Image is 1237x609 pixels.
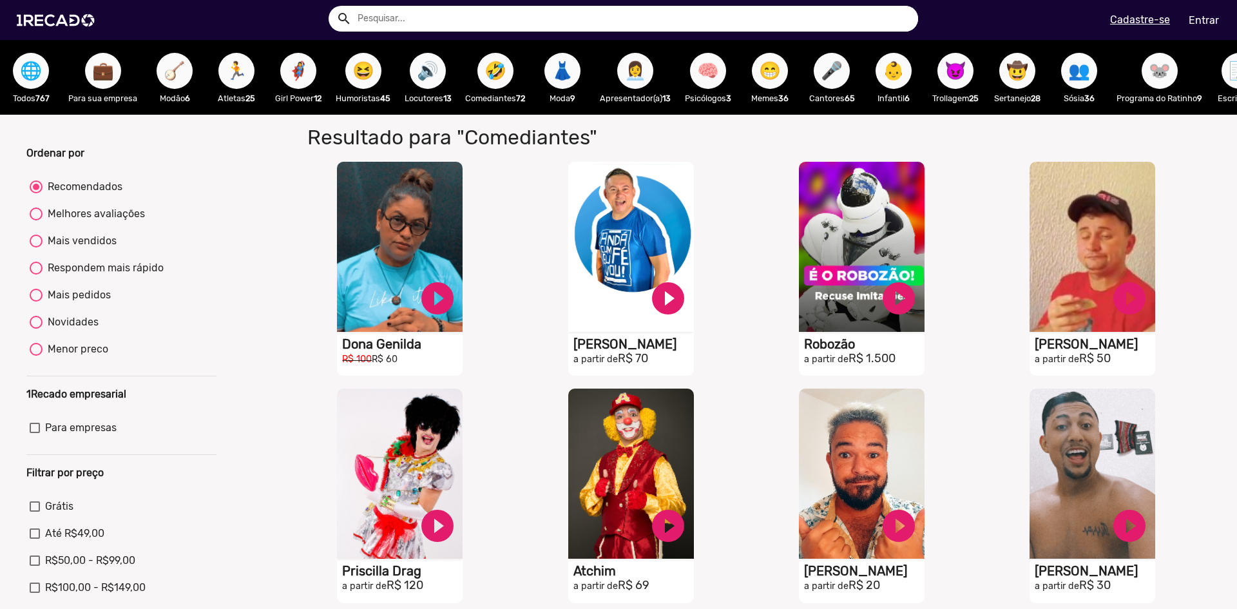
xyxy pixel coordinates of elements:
span: 🌐 [20,53,42,89]
b: 36 [778,93,789,103]
button: 😁 [752,53,788,89]
a: Entrar [1180,9,1227,32]
button: 👥 [1061,53,1097,89]
b: 13 [443,93,452,103]
p: Locutores [403,92,452,104]
input: Pesquisar... [348,6,918,32]
button: 🔊 [410,53,446,89]
video: S1RECADO vídeos dedicados para fãs e empresas [568,162,694,332]
small: a partir de [804,581,849,592]
span: Até R$49,00 [45,526,104,541]
a: play_circle_filled [418,279,457,318]
span: 🔊 [417,53,439,89]
span: 😁 [759,53,781,89]
button: 👗 [544,53,580,89]
mat-icon: Example home icon [336,11,352,26]
h2: R$ 120 [342,579,463,593]
p: Humoristas [336,92,390,104]
p: Atletas [212,92,261,104]
b: 3 [726,93,731,103]
p: Cantores [807,92,856,104]
h1: Resultado para "Comediantes" [298,125,894,150]
small: R$ 100 [342,354,372,365]
div: Melhores avaliações [43,206,145,222]
span: 👗 [551,53,573,89]
a: play_circle_filled [879,507,918,545]
a: play_circle_filled [418,507,457,545]
button: 👶 [876,53,912,89]
p: Infantil [869,92,918,104]
div: Respondem mais rápido [43,260,164,276]
p: Comediantes [465,92,525,104]
span: 💼 [92,53,114,89]
span: 🤠 [1006,53,1028,89]
b: 12 [314,93,321,103]
h1: Dona Genilda [342,336,463,352]
b: Ordenar por [26,147,84,159]
button: 🏃 [218,53,254,89]
span: R$100,00 - R$149,00 [45,580,146,595]
span: R$50,00 - R$99,00 [45,553,135,568]
video: S1RECADO vídeos dedicados para fãs e empresas [568,389,694,559]
p: Trollagem [931,92,980,104]
button: 💼 [85,53,121,89]
h1: Priscilla Drag [342,563,463,579]
h1: [PERSON_NAME] [804,563,925,579]
span: 🏃 [225,53,247,89]
p: Memes [745,92,794,104]
p: Para sua empresa [68,92,137,104]
span: 👩‍💼 [624,53,646,89]
b: 36 [1084,93,1095,103]
b: 9 [1197,93,1202,103]
span: 😆 [352,53,374,89]
a: play_circle_filled [879,279,918,318]
div: Menor preco [43,342,108,357]
small: a partir de [1035,354,1079,365]
div: Novidades [43,314,99,330]
p: Sósia [1055,92,1104,104]
span: 👥 [1068,53,1090,89]
u: Cadastre-se [1110,14,1170,26]
b: 6 [185,93,190,103]
small: a partir de [573,354,618,365]
span: 🎤 [821,53,843,89]
b: 28 [1031,93,1040,103]
button: 🤣 [477,53,513,89]
div: Mais pedidos [43,287,111,303]
a: play_circle_filled [649,279,687,318]
h1: Robozão [804,336,925,352]
video: S1RECADO vídeos dedicados para fãs e empresas [337,162,463,332]
small: a partir de [573,581,618,592]
p: Apresentador(a) [600,92,671,104]
span: 🐭 [1149,53,1171,89]
video: S1RECADO vídeos dedicados para fãs e empresas [799,389,925,559]
h2: R$ 30 [1035,579,1155,593]
h2: R$ 1.500 [804,352,925,366]
h2: R$ 20 [804,579,925,593]
h1: Atchim [573,563,694,579]
a: play_circle_filled [1110,279,1149,318]
button: 🦸‍♀️ [280,53,316,89]
b: 72 [516,93,525,103]
b: 9 [570,93,575,103]
small: a partir de [804,354,849,365]
b: 767 [35,93,50,103]
h1: [PERSON_NAME] [1035,563,1155,579]
button: 🪕 [157,53,193,89]
div: Mais vendidos [43,233,117,249]
b: 1Recado empresarial [26,388,126,400]
video: S1RECADO vídeos dedicados para fãs e empresas [337,389,463,559]
video: S1RECADO vídeos dedicados para fãs e empresas [799,162,925,332]
span: Grátis [45,499,73,514]
p: Psicólogos [684,92,733,104]
b: 25 [245,93,255,103]
p: Programa do Ratinho [1117,92,1202,104]
h1: [PERSON_NAME] [1035,336,1155,352]
p: Girl Power [274,92,323,104]
span: 😈 [945,53,966,89]
span: Para empresas [45,420,117,436]
button: 🌐 [13,53,49,89]
b: 13 [662,93,671,103]
button: 🐭 [1142,53,1178,89]
button: 👩‍💼 [617,53,653,89]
